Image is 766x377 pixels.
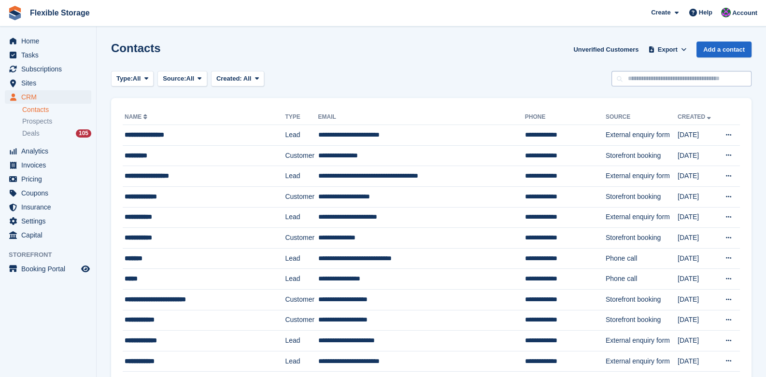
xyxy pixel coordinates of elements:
[5,144,91,158] a: menu
[26,5,94,21] a: Flexible Storage
[696,42,752,57] a: Add a contact
[646,42,689,57] button: Export
[525,110,606,125] th: Phone
[157,71,207,87] button: Source: All
[699,8,712,17] span: Help
[186,74,195,84] span: All
[22,105,91,114] a: Contacts
[21,214,79,228] span: Settings
[606,269,678,290] td: Phone call
[5,76,91,90] a: menu
[606,228,678,249] td: Storefront booking
[678,248,717,269] td: [DATE]
[285,248,318,269] td: Lead
[678,351,717,372] td: [DATE]
[678,145,717,166] td: [DATE]
[285,228,318,249] td: Customer
[9,250,96,260] span: Storefront
[76,129,91,138] div: 105
[21,228,79,242] span: Capital
[22,117,52,126] span: Prospects
[678,113,713,120] a: Created
[285,289,318,310] td: Customer
[21,158,79,172] span: Invoices
[678,310,717,331] td: [DATE]
[678,125,717,146] td: [DATE]
[21,62,79,76] span: Subscriptions
[5,186,91,200] a: menu
[285,351,318,372] td: Lead
[606,110,678,125] th: Source
[5,262,91,276] a: menu
[5,48,91,62] a: menu
[21,76,79,90] span: Sites
[21,200,79,214] span: Insurance
[658,45,678,55] span: Export
[133,74,141,84] span: All
[111,42,161,55] h1: Contacts
[21,34,79,48] span: Home
[606,289,678,310] td: Storefront booking
[125,113,149,120] a: Name
[5,34,91,48] a: menu
[5,62,91,76] a: menu
[22,116,91,126] a: Prospects
[285,331,318,351] td: Lead
[606,125,678,146] td: External enquiry form
[21,144,79,158] span: Analytics
[606,186,678,207] td: Storefront booking
[116,74,133,84] span: Type:
[285,310,318,331] td: Customer
[678,186,717,207] td: [DATE]
[5,172,91,186] a: menu
[678,289,717,310] td: [DATE]
[285,186,318,207] td: Customer
[21,90,79,104] span: CRM
[606,145,678,166] td: Storefront booking
[606,331,678,351] td: External enquiry form
[721,8,731,17] img: Daniel Douglas
[80,263,91,275] a: Preview store
[569,42,642,57] a: Unverified Customers
[285,207,318,228] td: Lead
[678,207,717,228] td: [DATE]
[21,186,79,200] span: Coupons
[111,71,154,87] button: Type: All
[285,166,318,187] td: Lead
[285,269,318,290] td: Lead
[285,125,318,146] td: Lead
[5,158,91,172] a: menu
[22,128,91,139] a: Deals 105
[5,200,91,214] a: menu
[606,207,678,228] td: External enquiry form
[5,90,91,104] a: menu
[651,8,670,17] span: Create
[21,48,79,62] span: Tasks
[22,129,40,138] span: Deals
[606,166,678,187] td: External enquiry form
[678,166,717,187] td: [DATE]
[21,262,79,276] span: Booking Portal
[5,228,91,242] a: menu
[606,310,678,331] td: Storefront booking
[163,74,186,84] span: Source:
[8,6,22,20] img: stora-icon-8386f47178a22dfd0bd8f6a31ec36ba5ce8667c1dd55bd0f319d3a0aa187defe.svg
[285,110,318,125] th: Type
[606,351,678,372] td: External enquiry form
[21,172,79,186] span: Pricing
[5,214,91,228] a: menu
[285,145,318,166] td: Customer
[678,228,717,249] td: [DATE]
[216,75,242,82] span: Created:
[678,269,717,290] td: [DATE]
[243,75,252,82] span: All
[211,71,264,87] button: Created: All
[318,110,525,125] th: Email
[606,248,678,269] td: Phone call
[732,8,757,18] span: Account
[678,331,717,351] td: [DATE]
